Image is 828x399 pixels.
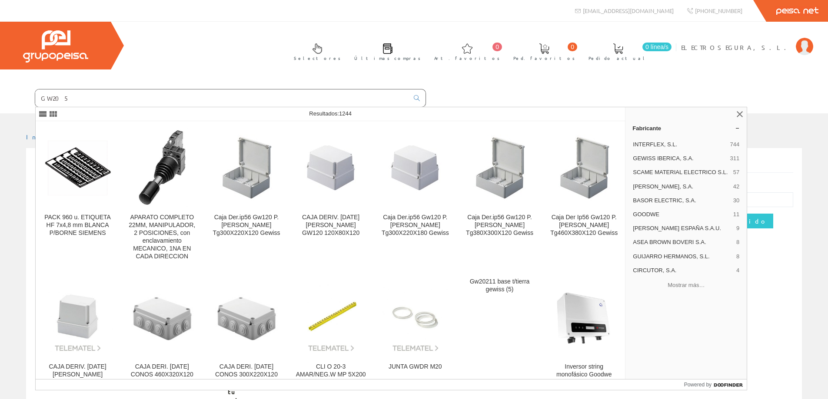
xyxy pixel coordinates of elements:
span: GOODWE [633,211,730,218]
span: ASEA BROWN BOVERI S.A. [633,238,733,246]
span: ELECTROSEGURA, S.L. [681,43,791,52]
img: Caja Der.ip56 Gw120 P.lisa Tg300X220X120 Gewiss [220,135,273,201]
img: Caja Der.ip56 Gw120 P.lisa Tg300X220X180 Gewiss [389,135,442,201]
span: 0 [492,43,502,51]
a: Caja Der.ip56 Gw120 P.lisa Tg380X300X120 Gewiss Caja Der.ip56 Gw120 P.[PERSON_NAME] Tg380X300X120... [458,122,542,270]
span: Pedido actual [589,54,648,63]
span: SCAME MATERIAL ELECTRICO S.L. [633,168,730,176]
span: Selectores [294,54,341,63]
div: CAJA DERIV. [DATE] [PERSON_NAME] 120X80X120 GWT960 [43,363,113,386]
span: CIRCUTOR, S.A. [633,267,733,274]
span: 4 [736,267,739,274]
a: APARATO COMPLETO 22MM, MANIPULADOR, 2 POSICIONES, con enclavamiento MECANICO, 1NA EN CADA DIRECCI... [120,122,204,270]
div: PACK 960 u. ETIQUETA HF 7x4,8 mm BLANCA P/BORNE SIEMENS [43,214,113,237]
span: Últimas compras [354,54,421,63]
span: [EMAIL_ADDRESS][DOMAIN_NAME] [583,7,674,14]
a: Selectores [285,36,345,66]
div: Inversor string monofásico Goodwe GW2000-XS(+DC-SWITCH/WIFI) [549,363,619,394]
span: Powered by [684,381,712,389]
span: Ped. favoritos [513,54,575,63]
img: Grupo Peisa [23,30,88,63]
img: CAJA DERI. 44CE CONOS 300X220X120 GWT960 [215,278,278,356]
span: [PHONE_NUMBER] [695,7,742,14]
div: Caja Der.ip56 Gw120 P.[PERSON_NAME] Tg300X220X180 Gewiss [380,214,450,237]
span: 30 [733,197,739,204]
img: CAJA DERIV. 44CE LISA GW120 120X80X120 [304,135,357,201]
div: Caja Der Ip56 Gw120 P.[PERSON_NAME] Tg460X380X120 Gewiss [549,214,619,237]
span: GUIJARRO HERMANOS, S.L. [633,253,733,261]
span: Art. favoritos [434,54,500,63]
img: Inversor string monofásico Goodwe GW2000-XS(+DC-SWITCH/WIFI) [549,286,619,348]
div: Caja Der.ip56 Gw120 P.[PERSON_NAME] Tg380X300X120 Gewiss [465,214,535,237]
img: Caja Der Ip56 Gw120 P.lisa Tg460X380X120 Gewiss [558,135,611,201]
span: 744 [730,141,740,148]
span: INTERFLEX, S.L. [633,141,726,148]
div: CAJA DERIV. [DATE] [PERSON_NAME] GW120 120X80X120 [296,214,366,237]
span: Resultados: [309,110,352,117]
span: 9 [736,224,739,232]
span: 8 [736,238,739,246]
a: Inicio [26,133,63,141]
a: 0 línea/s Pedido actual [580,36,674,66]
a: Últimas compras [346,36,425,66]
img: CAJA DERI. 44CE CONOS 460X320X120 GWT960 [131,278,193,356]
a: Caja Der.ip56 Gw120 P.lisa Tg300X220X120 Gewiss Caja Der.ip56 Gw120 P.[PERSON_NAME] Tg300X220X120... [204,122,288,270]
img: APARATO COMPLETO 22MM, MANIPULADOR, 2 POSICIONES, con enclavamiento MECANICO, 1NA EN CADA DIRECCION [137,129,187,207]
span: 0 línea/s [642,43,672,51]
div: Caja Der.ip56 Gw120 P.[PERSON_NAME] Tg300X220X120 Gewiss [211,214,281,237]
img: Caja Der.ip56 Gw120 P.lisa Tg380X300X120 Gewiss [473,135,526,201]
span: 311 [730,155,740,162]
img: CLI O 20-3 AMAR/NEG.W MP 5X200 [296,282,366,352]
img: PACK 960 u. ETIQUETA HF 7x4,8 mm BLANCA P/BORNE SIEMENS [43,132,113,202]
input: Buscar ... [35,89,409,107]
div: CAJA DERI. [DATE] CONOS 460X320X120 GWT960 [127,363,197,386]
a: Powered by [684,379,747,390]
div: JUNTA GWDR M20 [380,363,450,371]
div: CAJA DERI. [DATE] CONOS 300X220X120 GWT960 [211,363,281,386]
img: CAJA DERIV. 44CE LISA 120X80X120 GWT960 [43,282,113,352]
div: Gw20211 base t/tierra gewiss (5) [465,278,535,293]
span: 0 [568,43,577,51]
div: APARATO COMPLETO 22MM, MANIPULADOR, 2 POSICIONES, con enclavamiento MECANICO, 1NA EN CADA DIRECCION [127,214,197,261]
span: 11 [733,211,739,218]
a: Caja Der Ip56 Gw120 P.lisa Tg460X380X120 Gewiss Caja Der Ip56 Gw120 P.[PERSON_NAME] Tg460X380X120... [542,122,626,270]
span: 42 [733,183,739,191]
span: GEWISS IBERICA, S.A. [633,155,726,162]
img: JUNTA GWDR M20 [380,282,450,352]
span: [PERSON_NAME], S.A. [633,183,730,191]
span: 1244 [339,110,352,117]
a: PACK 960 u. ETIQUETA HF 7x4,8 mm BLANCA P/BORNE SIEMENS PACK 960 u. ETIQUETA HF 7x4,8 mm BLANCA P... [36,122,120,270]
a: CAJA DERIV. 44CE LISA GW120 120X80X120 CAJA DERIV. [DATE] [PERSON_NAME] GW120 120X80X120 [289,122,373,270]
a: ELECTROSEGURA, S.L. [681,36,813,44]
span: 57 [733,168,739,176]
span: [PERSON_NAME] ESPAÑA S.A.U. [633,224,733,232]
div: CLI O 20-3 AMAR/NEG.W MP 5X200 [296,363,366,379]
span: BASOR ELECTRIC, S.A. [633,197,730,204]
a: Caja Der.ip56 Gw120 P.lisa Tg300X220X180 Gewiss Caja Der.ip56 Gw120 P.[PERSON_NAME] Tg300X220X180... [373,122,457,270]
button: Mostrar más… [629,278,743,293]
a: Fabricante [625,121,747,135]
span: 8 [736,253,739,261]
